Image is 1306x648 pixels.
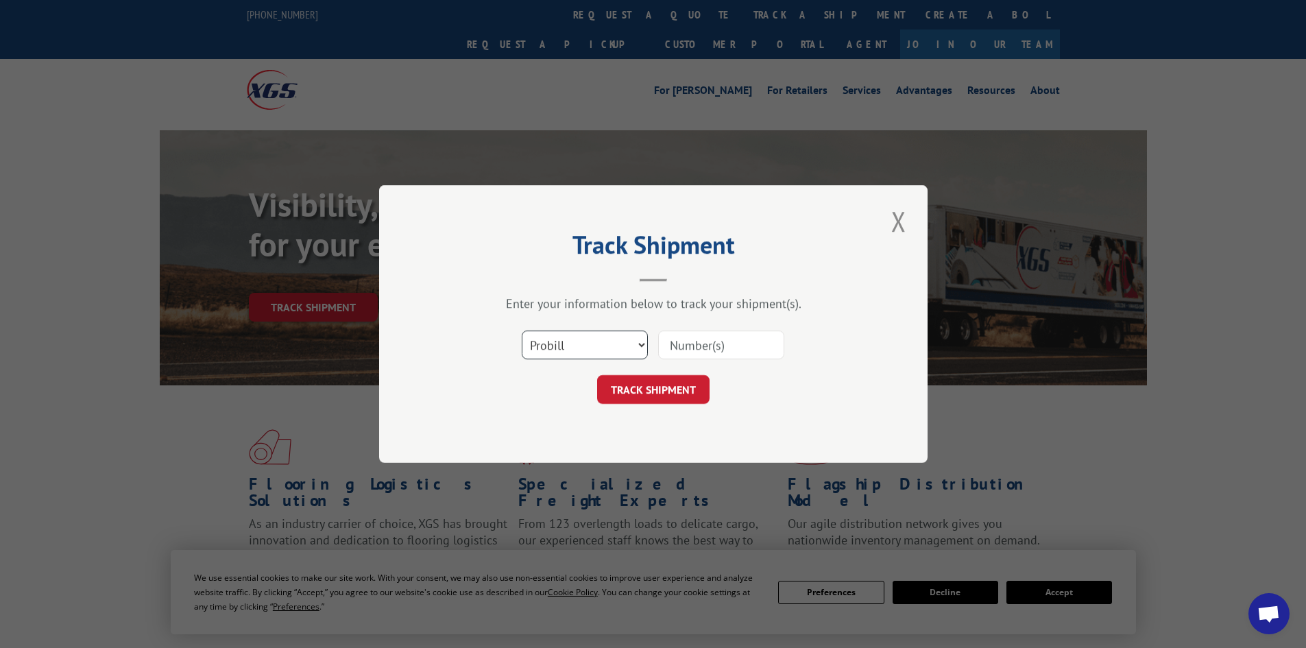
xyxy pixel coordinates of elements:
button: Close modal [887,202,910,240]
a: Open chat [1248,593,1290,634]
input: Number(s) [658,331,784,359]
h2: Track Shipment [448,235,859,261]
button: TRACK SHIPMENT [597,375,710,404]
div: Enter your information below to track your shipment(s). [448,296,859,311]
